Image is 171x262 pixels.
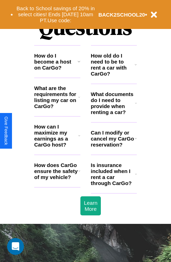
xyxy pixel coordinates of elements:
h3: How do I become a host on CarGo? [34,53,78,71]
h3: Can I modify or cancel my CarGo reservation? [91,130,135,148]
h3: How does CarGo ensure the safety of my vehicle? [34,162,78,180]
h3: What documents do I need to provide when renting a car? [91,91,135,115]
div: Give Feedback [4,117,8,145]
h3: How old do I need to be to rent a car with CarGo? [91,53,135,77]
h3: What are the requirements for listing my car on CarGo? [34,85,78,109]
iframe: Intercom live chat [7,238,24,255]
b: BACK2SCHOOL20 [98,12,145,18]
h3: How can I maximize my earnings as a CarGo host? [34,124,78,148]
button: Learn More [80,196,101,215]
h3: Is insurance included when I rent a car through CarGo? [91,162,135,186]
button: Back to School savings of 20% in select cities! Ends [DATE] 10am PT.Use code: [13,4,98,25]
